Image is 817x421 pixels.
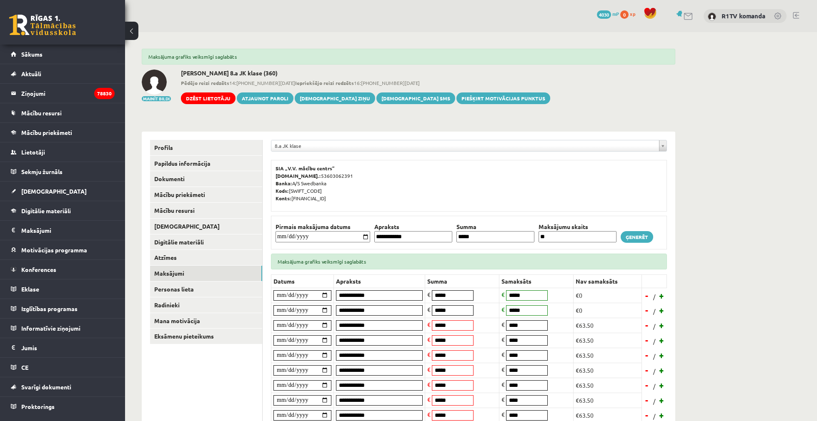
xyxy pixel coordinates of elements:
a: Eksāmenu pieteikums [150,329,262,344]
a: - [643,319,651,331]
span: € [427,381,431,388]
span: € [427,411,431,418]
a: Digitālie materiāli [11,201,115,220]
b: [DOMAIN_NAME].: [276,172,321,179]
a: Mācību resursi [11,103,115,122]
a: [DEMOGRAPHIC_DATA] ziņu [295,92,375,104]
a: Konferences [11,260,115,279]
span: Eklase [21,285,39,293]
a: + [658,394,666,406]
span: 0 [620,10,629,19]
th: Apraksts [334,274,425,288]
a: [DEMOGRAPHIC_DATA] [150,219,262,234]
a: Sākums [11,45,115,64]
span: € [501,366,505,373]
a: Maksājumi [150,266,262,281]
a: 0 xp [620,10,639,17]
a: R1TV komanda [722,12,765,20]
a: CE [11,358,115,377]
a: + [658,304,666,316]
b: Banka: [276,180,292,187]
span: / [652,337,657,346]
span: € [427,291,431,298]
a: + [658,289,666,302]
span: € [427,321,431,328]
span: mP [612,10,619,17]
td: €0 [574,288,642,303]
a: Rīgas 1. Tālmācības vidusskola [9,15,76,35]
a: + [658,319,666,331]
span: [DEMOGRAPHIC_DATA] [21,187,87,195]
a: Svarīgi dokumenti [11,377,115,396]
b: SIA „V.V. mācību centrs” [276,165,335,172]
span: € [427,336,431,343]
span: € [427,306,431,313]
span: 4030 [597,10,611,19]
span: Digitālie materiāli [21,207,71,214]
a: Lietotāji [11,142,115,162]
a: + [658,334,666,346]
a: Papildus informācija [150,156,262,171]
td: €0 [574,303,642,318]
th: Apraksts [372,222,454,231]
th: Datums [271,274,334,288]
span: Aktuāli [21,70,41,77]
span: € [427,351,431,358]
span: Mācību priekšmeti [21,129,72,136]
th: Nav samaksāts [574,274,642,288]
span: € [501,381,505,388]
legend: Maksājumi [21,221,115,240]
span: € [427,396,431,403]
a: Izglītības programas [11,299,115,318]
div: Maksājuma grafiks veiksmīgi saglabāts [271,254,667,269]
span: / [652,397,657,406]
a: 8.a JK klase [271,140,667,151]
a: 4030 mP [597,10,619,17]
a: Maksājumi [11,221,115,240]
span: / [652,367,657,376]
a: Personas lieta [150,281,262,297]
b: Kods: [276,187,289,194]
a: Sekmju žurnāls [11,162,115,181]
td: €63.50 [574,393,642,408]
td: €63.50 [574,333,642,348]
a: Piešķirt motivācijas punktus [456,92,550,104]
span: / [652,352,657,361]
a: Dokumenti [150,171,262,187]
a: - [643,334,651,346]
a: - [643,379,651,391]
span: Jumis [21,344,37,351]
span: Sekmju žurnāls [21,168,63,175]
span: CE [21,364,28,371]
a: Ziņojumi78830 [11,84,115,103]
span: Informatīvie ziņojumi [21,324,80,332]
span: € [427,366,431,373]
a: - [643,349,651,361]
a: Dzēst lietotāju [181,92,236,104]
b: Pēdējo reizi redzēts [181,80,229,86]
span: € [501,321,505,328]
b: Konts: [276,195,291,202]
th: Maksājumu skaits [536,222,619,231]
span: / [652,322,657,331]
span: € [501,306,505,313]
span: / [652,292,657,301]
a: Mācību priekšmeti [11,123,115,142]
th: Summa [425,274,499,288]
a: - [643,304,651,316]
a: - [643,364,651,376]
h2: [PERSON_NAME] 8.a JK klase (360) [181,70,550,77]
span: Konferences [21,266,56,273]
span: € [501,351,505,358]
span: € [501,396,505,403]
span: / [652,412,657,421]
span: 14:[PHONE_NUMBER][DATE] 16:[PHONE_NUMBER][DATE] [181,79,550,87]
a: Mana motivācija [150,313,262,329]
span: / [652,382,657,391]
a: Ģenerēt [621,231,653,243]
a: Motivācijas programma [11,240,115,259]
a: Mācību resursi [150,203,262,218]
a: Atjaunot paroli [237,92,293,104]
a: Proktorings [11,397,115,416]
span: Svarīgi dokumenti [21,383,71,391]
